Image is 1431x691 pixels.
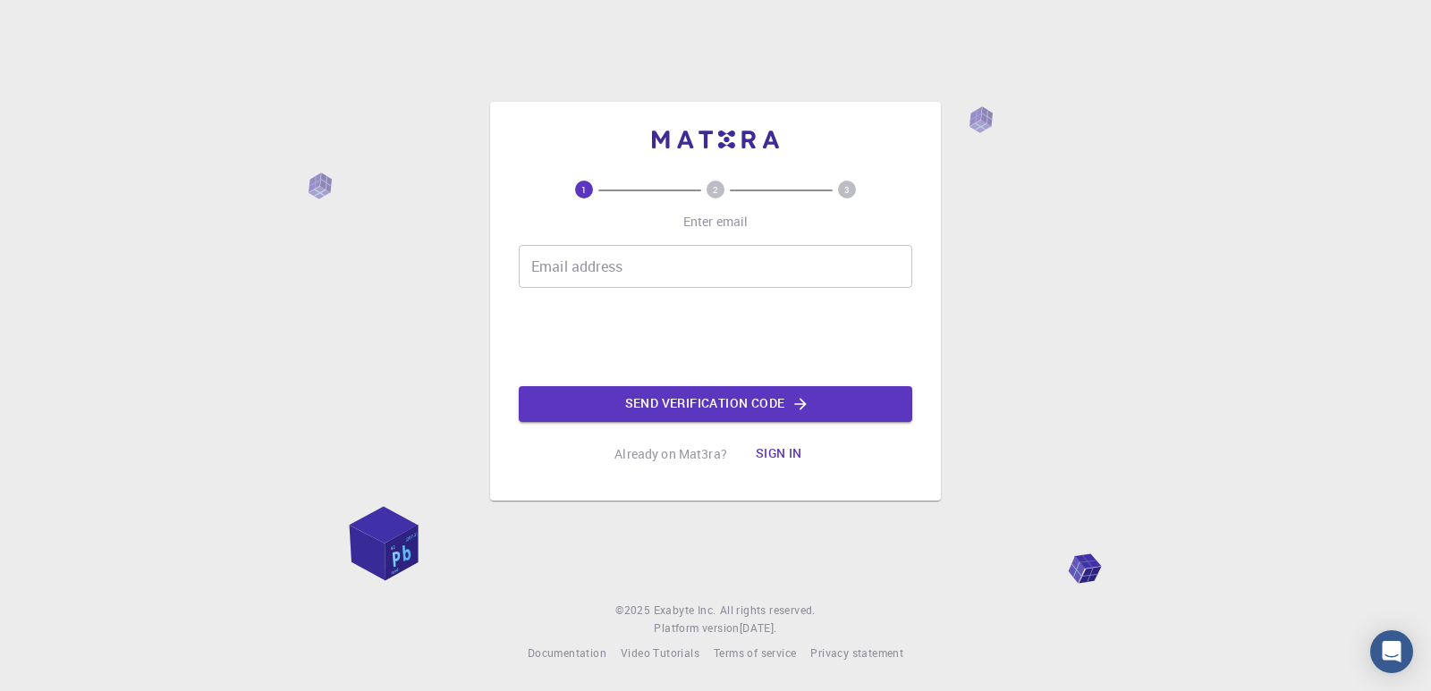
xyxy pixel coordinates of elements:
button: Send verification code [519,386,912,422]
span: All rights reserved. [720,602,816,619]
a: Video Tutorials [621,645,699,662]
iframe: reCAPTCHA [580,302,851,372]
span: Privacy statement [810,645,903,660]
span: Terms of service [714,645,796,660]
button: Sign in [741,436,817,472]
a: Exabyte Inc. [654,602,716,619]
span: Exabyte Inc. [654,603,716,617]
text: 2 [713,183,718,196]
span: Platform version [654,619,739,637]
span: Documentation [528,645,606,660]
span: © 2025 [615,602,653,619]
a: Privacy statement [810,645,903,662]
p: Already on Mat3ra? [614,445,727,463]
a: Terms of service [714,645,796,662]
text: 3 [844,183,850,196]
div: Open Intercom Messenger [1370,630,1413,673]
span: [DATE] . [740,620,777,635]
text: 1 [581,183,587,196]
a: [DATE]. [740,619,777,637]
a: Documentation [528,645,606,662]
span: Video Tutorials [621,645,699,660]
p: Enter email [683,213,749,231]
